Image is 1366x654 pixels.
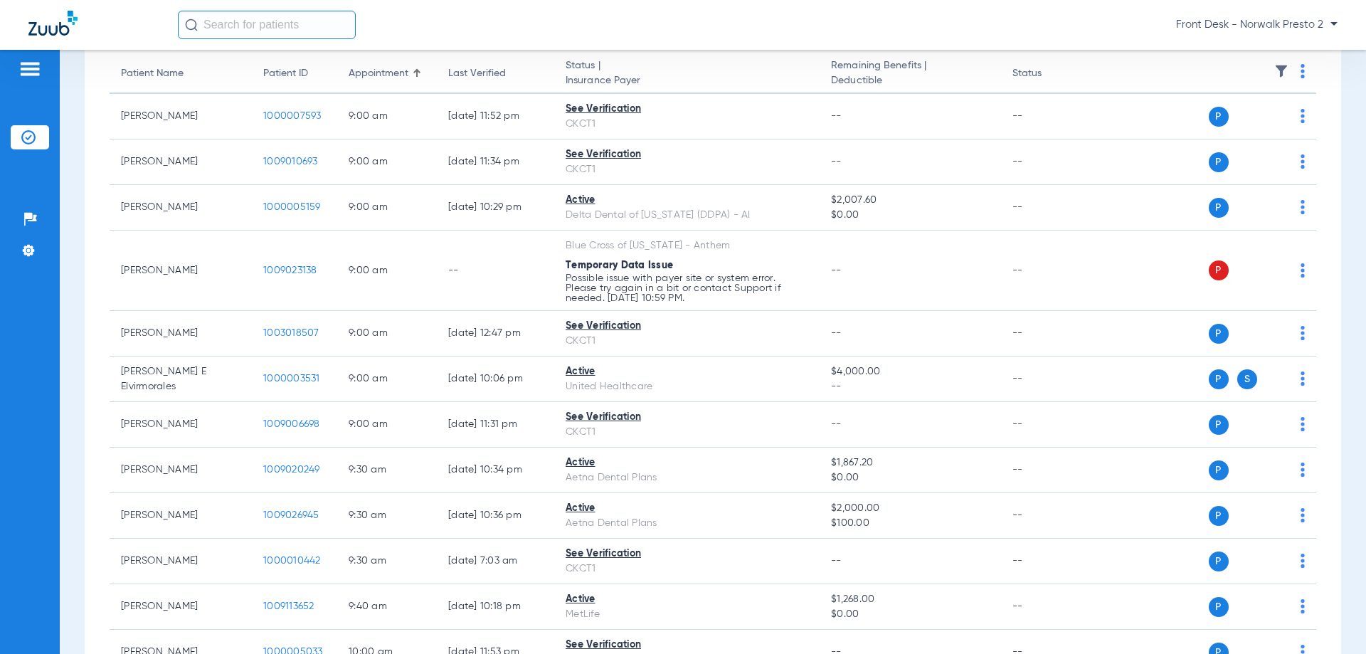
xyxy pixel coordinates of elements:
[437,357,554,402] td: [DATE] 10:06 PM
[566,193,808,208] div: Active
[1209,107,1229,127] span: P
[110,357,252,402] td: [PERSON_NAME] E Elvirmorales
[263,465,320,475] span: 1009020249
[448,66,506,81] div: Last Verified
[1301,554,1305,568] img: group-dot-blue.svg
[110,94,252,139] td: [PERSON_NAME]
[437,493,554,539] td: [DATE] 10:36 PM
[1301,371,1305,386] img: group-dot-blue.svg
[263,265,317,275] span: 1009023138
[831,419,842,429] span: --
[110,448,252,493] td: [PERSON_NAME]
[337,584,437,630] td: 9:40 AM
[263,202,321,212] span: 1000005159
[831,470,989,485] span: $0.00
[437,139,554,185] td: [DATE] 11:34 PM
[1001,493,1097,539] td: --
[1209,198,1229,218] span: P
[831,73,989,88] span: Deductible
[337,539,437,584] td: 9:30 AM
[831,157,842,167] span: --
[437,94,554,139] td: [DATE] 11:52 PM
[337,139,437,185] td: 9:00 AM
[566,117,808,132] div: CKCT1
[566,273,808,303] p: Possible issue with payer site or system error. Please try again in a bit or contact Support if n...
[337,231,437,311] td: 9:00 AM
[1209,152,1229,172] span: P
[566,102,808,117] div: See Verification
[263,157,318,167] span: 1009010693
[1209,260,1229,280] span: P
[1001,311,1097,357] td: --
[263,111,322,121] span: 1000007593
[110,231,252,311] td: [PERSON_NAME]
[337,94,437,139] td: 9:00 AM
[110,311,252,357] td: [PERSON_NAME]
[1001,584,1097,630] td: --
[1209,552,1229,571] span: P
[1209,506,1229,526] span: P
[437,185,554,231] td: [DATE] 10:29 PM
[337,493,437,539] td: 9:30 AM
[566,73,808,88] span: Insurance Payer
[566,379,808,394] div: United Healthcare
[110,185,252,231] td: [PERSON_NAME]
[566,410,808,425] div: See Verification
[263,66,326,81] div: Patient ID
[1301,64,1305,78] img: group-dot-blue.svg
[349,66,408,81] div: Appointment
[437,402,554,448] td: [DATE] 11:31 PM
[831,556,842,566] span: --
[566,561,808,576] div: CKCT1
[178,11,356,39] input: Search for patients
[566,238,808,253] div: Blue Cross of [US_STATE] - Anthem
[1209,369,1229,389] span: P
[566,260,673,270] span: Temporary Data Issue
[566,208,808,223] div: Delta Dental of [US_STATE] (DDPA) - AI
[110,402,252,448] td: [PERSON_NAME]
[831,111,842,121] span: --
[1301,326,1305,340] img: group-dot-blue.svg
[263,374,320,384] span: 1000003531
[831,328,842,338] span: --
[448,66,543,81] div: Last Verified
[831,516,989,531] span: $100.00
[110,539,252,584] td: [PERSON_NAME]
[566,455,808,470] div: Active
[1295,586,1366,654] iframe: Chat Widget
[1209,324,1229,344] span: P
[1301,263,1305,278] img: group-dot-blue.svg
[831,208,989,223] span: $0.00
[566,592,808,607] div: Active
[1301,463,1305,477] img: group-dot-blue.svg
[554,54,820,94] th: Status |
[566,501,808,516] div: Active
[263,510,319,520] span: 1009026945
[437,231,554,311] td: --
[1301,508,1305,522] img: group-dot-blue.svg
[1301,109,1305,123] img: group-dot-blue.svg
[831,364,989,379] span: $4,000.00
[1209,597,1229,617] span: P
[437,448,554,493] td: [DATE] 10:34 PM
[831,592,989,607] span: $1,268.00
[337,311,437,357] td: 9:00 AM
[1001,185,1097,231] td: --
[28,11,78,36] img: Zuub Logo
[831,607,989,622] span: $0.00
[1001,139,1097,185] td: --
[831,193,989,208] span: $2,007.60
[1001,539,1097,584] td: --
[1001,402,1097,448] td: --
[337,402,437,448] td: 9:00 AM
[1001,357,1097,402] td: --
[185,19,198,31] img: Search Icon
[121,66,240,81] div: Patient Name
[831,501,989,516] span: $2,000.00
[1001,94,1097,139] td: --
[566,147,808,162] div: See Verification
[1237,369,1257,389] span: S
[349,66,425,81] div: Appointment
[263,601,314,611] span: 1009113652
